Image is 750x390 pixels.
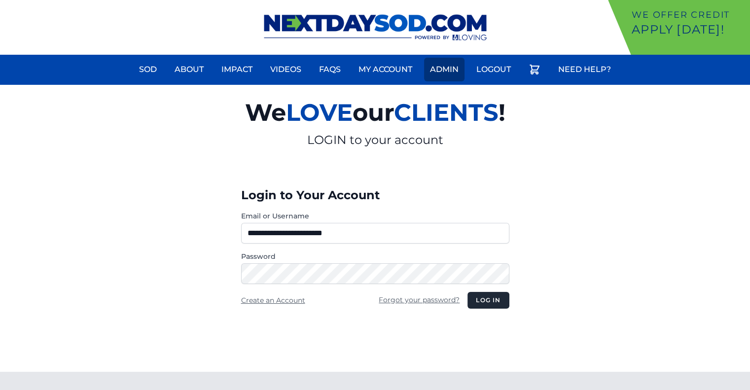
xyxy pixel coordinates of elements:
[169,58,210,81] a: About
[632,8,746,22] p: We offer Credit
[215,58,258,81] a: Impact
[241,187,509,203] h3: Login to Your Account
[241,296,305,305] a: Create an Account
[131,132,620,148] p: LOGIN to your account
[133,58,163,81] a: Sod
[131,93,620,132] h2: We our !
[424,58,464,81] a: Admin
[632,22,746,37] p: Apply [DATE]!
[470,58,517,81] a: Logout
[552,58,617,81] a: Need Help?
[394,98,499,127] span: CLIENTS
[467,292,509,309] button: Log in
[379,295,460,304] a: Forgot your password?
[241,211,509,221] label: Email or Username
[264,58,307,81] a: Videos
[241,251,509,261] label: Password
[313,58,347,81] a: FAQs
[353,58,418,81] a: My Account
[286,98,353,127] span: LOVE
